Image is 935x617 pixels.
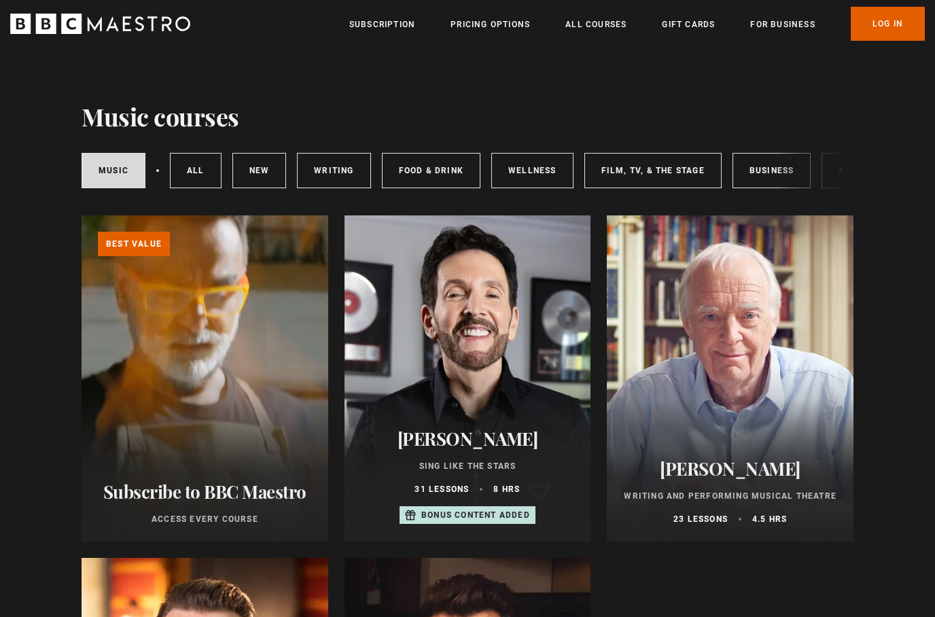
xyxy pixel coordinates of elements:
a: New [232,153,287,188]
p: 8 hrs [493,483,520,495]
a: Food & Drink [382,153,480,188]
p: Sing Like the Stars [361,460,575,472]
p: 31 lessons [414,483,469,495]
a: All [170,153,222,188]
p: Best value [98,232,170,256]
p: 4.5 hrs [752,513,787,525]
a: Writing [297,153,370,188]
a: For business [750,18,815,31]
p: 23 lessons [673,513,728,525]
h2: [PERSON_NAME] [361,428,575,449]
a: Log In [851,7,925,41]
a: Subscription [349,18,415,31]
p: Bonus content added [421,509,530,521]
a: [PERSON_NAME] Sing Like the Stars 31 lessons 8 hrs Bonus content added [345,215,591,542]
a: Film, TV, & The Stage [584,153,722,188]
h2: [PERSON_NAME] [623,458,837,479]
a: All Courses [565,18,627,31]
a: Music [82,153,145,188]
h1: Music courses [82,102,239,130]
a: [PERSON_NAME] Writing and Performing Musical Theatre 23 lessons 4.5 hrs [607,215,853,542]
svg: BBC Maestro [10,14,190,34]
a: Pricing Options [451,18,530,31]
a: Gift Cards [662,18,715,31]
a: Wellness [491,153,574,188]
p: Writing and Performing Musical Theatre [623,490,837,502]
nav: Primary [349,7,925,41]
a: Business [733,153,811,188]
